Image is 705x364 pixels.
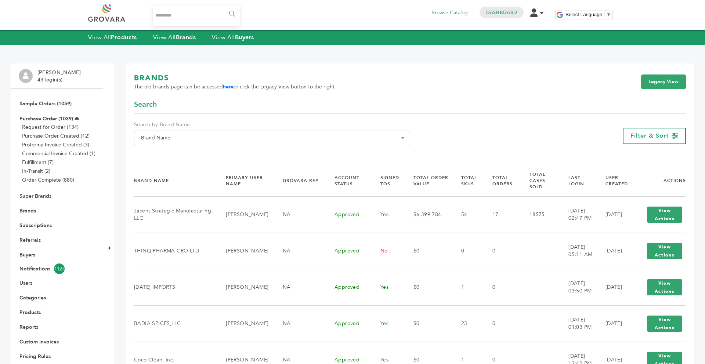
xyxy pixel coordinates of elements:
[325,305,371,342] td: Approved
[647,207,682,223] button: View Actions
[19,353,51,360] a: Pricing Rules
[404,233,452,269] td: $0
[559,233,596,269] td: [DATE] 05:11 AM
[647,243,682,259] button: View Actions
[634,165,686,196] th: Actions
[19,338,59,345] a: Custom Invoices
[483,269,520,305] td: 0
[565,12,611,17] a: Select Language​
[559,269,596,305] td: [DATE] 03:50 PM
[431,9,468,17] a: Browse Catalog
[483,165,520,196] th: Total Orders
[404,269,452,305] td: $0
[452,233,483,269] td: 0
[217,305,274,342] td: [PERSON_NAME]
[274,165,325,196] th: Grovara Rep
[452,269,483,305] td: 1
[22,150,95,157] a: Commercial Invoice Created (1)
[22,141,89,148] a: Proforma Invoice Created (3)
[274,305,325,342] td: NA
[404,165,452,196] th: Total Order Value
[483,196,520,233] td: 17
[223,83,234,90] a: here
[404,196,452,233] td: $6,399,784
[217,196,274,233] td: [PERSON_NAME]
[134,99,157,110] span: Search
[22,168,50,175] a: In-Transit (2)
[452,196,483,233] td: 54
[559,196,596,233] td: [DATE] 02:47 PM
[559,305,596,342] td: [DATE] 01:03 PM
[134,165,217,196] th: Brand Name
[371,305,404,342] td: Yes
[19,263,94,274] a: Notifications1127
[217,233,274,269] td: [PERSON_NAME]
[325,196,371,233] td: Approved
[19,222,52,229] a: Subscriptions
[274,196,325,233] td: NA
[483,305,520,342] td: 0
[134,83,335,91] span: The old brands page can be accessed or click the Legacy View button to the right
[153,33,196,41] a: View AllBrands
[54,263,65,274] span: 1127
[371,196,404,233] td: Yes
[37,69,86,83] li: [PERSON_NAME] - 43 login(s)
[134,121,410,128] label: Search by Brand Name
[559,165,596,196] th: Last Login
[22,132,90,139] a: Purchase Order Created (12)
[371,233,404,269] td: No
[565,12,602,17] span: Select Language
[19,115,73,122] a: Purchase Order (1039)
[134,305,217,342] td: BADIA SPICES,LLC
[452,165,483,196] th: Total SKUs
[606,12,611,17] span: ▼
[19,280,32,287] a: Users
[134,73,335,83] h1: BRANDS
[138,133,406,143] span: Brand Name
[22,159,54,166] a: Fulfillment (7)
[596,165,634,196] th: User Created
[325,165,371,196] th: Account Status
[88,33,137,41] a: View AllProducts
[404,305,452,342] td: $0
[520,165,560,196] th: Total Cases Sold
[630,132,669,140] span: Filter & Sort
[212,33,254,41] a: View AllBuyers
[19,100,72,107] a: Sample Orders (1059)
[235,33,254,41] strong: Buyers
[19,309,41,316] a: Products
[596,233,634,269] td: [DATE]
[486,9,517,16] a: Dashboard
[19,237,41,244] a: Referrals
[22,124,79,131] a: Request for Order (134)
[647,316,682,332] button: View Actions
[176,33,196,41] strong: Brands
[371,165,404,196] th: Signed TOS
[647,279,682,295] button: View Actions
[22,176,74,183] a: Order Complete (880)
[19,324,38,331] a: Reports
[19,69,33,83] img: profile.png
[134,196,217,233] td: Jacent Strategic Manufacturing, LLC
[274,233,325,269] td: NA
[111,33,137,41] strong: Products
[325,269,371,305] td: Approved
[274,269,325,305] td: NA
[134,131,410,145] span: Brand Name
[452,305,483,342] td: 23
[217,269,274,305] td: [PERSON_NAME]
[134,269,217,305] td: [DATE] IMPORTS
[19,294,46,301] a: Categories
[596,305,634,342] td: [DATE]
[134,233,217,269] td: THINQ PHARMA CRO LTD
[371,269,404,305] td: Yes
[520,196,560,233] td: 18575
[641,74,686,89] a: Legacy View
[596,269,634,305] td: [DATE]
[19,193,51,200] a: Super Brands
[483,233,520,269] td: 0
[19,207,36,214] a: Brands
[217,165,274,196] th: Primary User Name
[325,233,371,269] td: Approved
[19,251,35,258] a: Buyers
